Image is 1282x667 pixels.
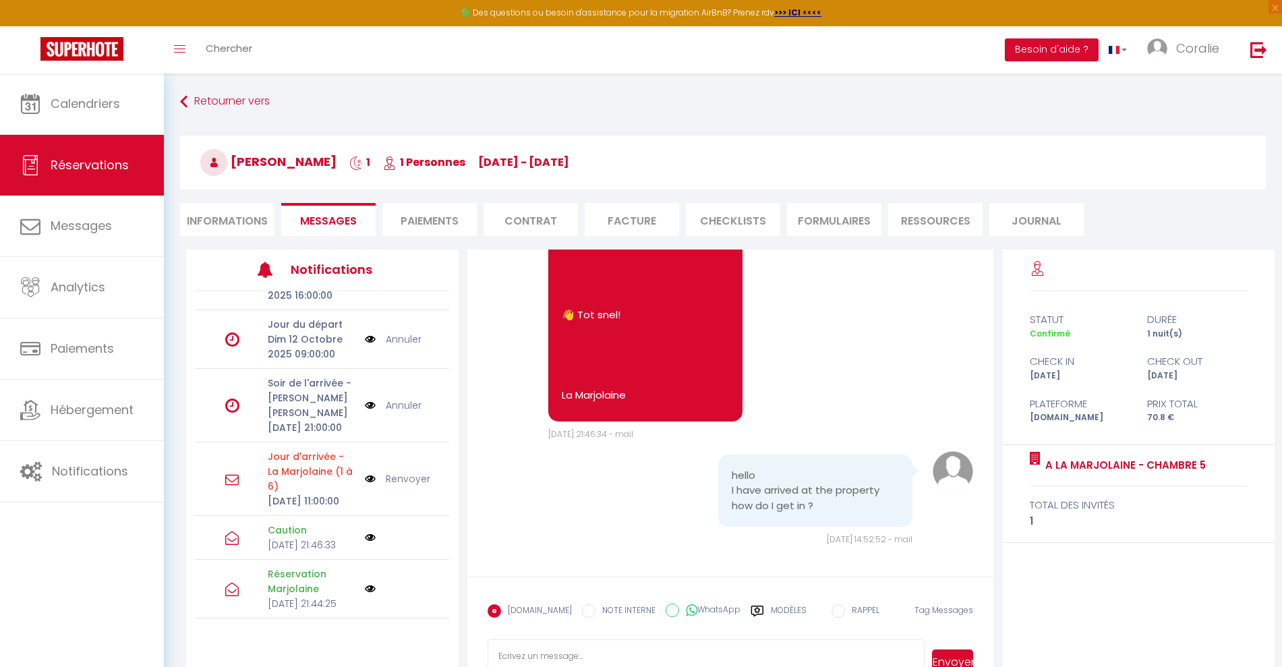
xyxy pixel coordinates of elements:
[888,203,983,236] li: Ressources
[300,213,357,229] span: Messages
[686,203,780,236] li: CHECKLISTS
[845,604,879,619] label: RAPPEL
[562,388,729,403] p: La Marjolaine
[1138,312,1256,328] div: durée
[268,317,356,332] p: Jour du départ
[1138,328,1256,341] div: 1 nuit(s)
[585,203,679,236] li: Facture
[1030,328,1070,339] span: Confirmé
[732,468,899,514] pre: hello I have arrived at the property how do I get in ?
[1041,457,1206,473] a: A la Marjolaine - Chambre 5
[268,523,356,538] p: Caution
[562,308,729,323] p: 👋 Tot snel!
[51,401,134,418] span: Hébergement
[180,203,274,236] li: Informations
[200,153,337,170] span: [PERSON_NAME]
[180,90,1266,114] a: Retourner vers
[51,340,114,357] span: Paiements
[1021,353,1139,370] div: check in
[787,203,881,236] li: FORMULAIRES
[1021,396,1139,412] div: Plateforme
[196,26,262,74] a: Chercher
[365,583,376,594] img: NO IMAGE
[386,332,421,347] a: Annuler
[1138,396,1256,412] div: Prix total
[51,217,112,234] span: Messages
[268,538,356,552] p: [DATE] 21:46:33
[386,398,421,413] a: Annuler
[268,567,356,596] p: Réservation Marjolaine
[1030,513,1248,529] div: 1
[51,279,105,295] span: Analytics
[291,254,397,285] h3: Notifications
[1138,411,1256,424] div: 70.8 €
[679,604,740,618] label: WhatsApp
[1250,41,1267,58] img: logout
[206,41,252,55] span: Chercher
[1030,497,1248,513] div: total des invités
[40,37,123,61] img: Super Booking
[1005,38,1099,61] button: Besoin d'aide ?
[383,154,465,170] span: 1 Personnes
[548,428,633,440] span: [DATE] 21:46:34 - mail
[501,604,572,619] label: [DOMAIN_NAME]
[1137,26,1236,74] a: ... Coralie
[365,398,376,413] img: NO IMAGE
[365,471,376,486] img: NO IMAGE
[1138,353,1256,370] div: check out
[268,405,356,435] p: [PERSON_NAME][DATE] 21:00:00
[478,154,569,170] span: [DATE] - [DATE]
[382,203,477,236] li: Paiements
[484,203,578,236] li: Contrat
[386,471,430,486] a: Renvoyer
[933,451,973,492] img: avatar.png
[365,532,376,543] img: NO IMAGE
[1021,312,1139,328] div: statut
[365,332,376,347] img: NO IMAGE
[268,449,356,494] p: Jour d'arrivée - La Marjolaine (1 à 6)
[51,156,129,173] span: Réservations
[1147,38,1167,59] img: ...
[268,494,356,509] p: [DATE] 11:00:00
[989,203,1084,236] li: Journal
[1138,370,1256,382] div: [DATE]
[827,533,912,545] span: [DATE] 14:52:52 - mail
[268,332,356,361] p: Dim 12 Octobre 2025 09:00:00
[268,596,356,611] p: [DATE] 21:44:25
[1176,40,1219,57] span: Coralie
[349,154,370,170] span: 1
[1021,370,1139,382] div: [DATE]
[914,604,973,616] span: Tag Messages
[1021,411,1139,424] div: [DOMAIN_NAME]
[268,376,356,405] p: Soir de l'arrivée - [PERSON_NAME]
[595,604,655,619] label: NOTE INTERNE
[774,7,821,18] a: >>> ICI <<<<
[771,604,807,628] label: Modèles
[52,463,128,480] span: Notifications
[51,95,120,112] span: Calendriers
